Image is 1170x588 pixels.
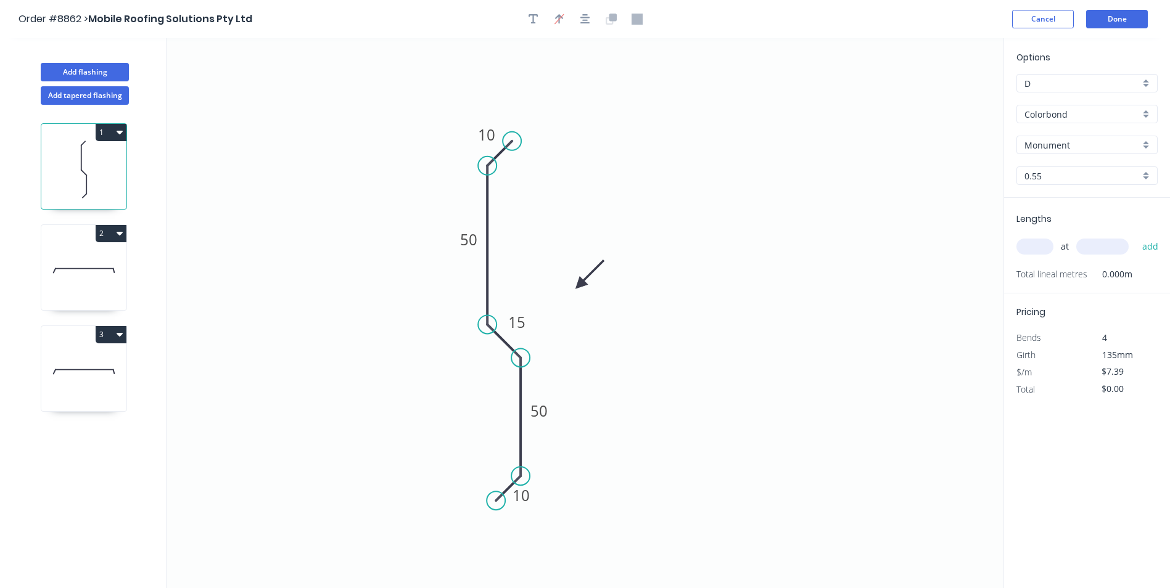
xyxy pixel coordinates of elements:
span: $/m [1016,366,1032,378]
button: Cancel [1012,10,1074,28]
span: at [1061,238,1069,255]
tspan: 50 [530,401,548,421]
button: Add flashing [41,63,129,81]
input: Material [1024,108,1140,121]
span: Total lineal metres [1016,266,1087,283]
input: Price level [1024,77,1140,90]
span: 0.000m [1087,266,1132,283]
tspan: 15 [508,312,525,332]
button: add [1136,236,1165,257]
button: 1 [96,124,126,141]
span: Girth [1016,349,1036,361]
span: Total [1016,383,1035,395]
svg: 0 [167,38,1003,588]
span: Pricing [1016,306,1045,318]
span: Options [1016,51,1050,63]
span: Order #8862 > [19,12,88,26]
button: Done [1086,10,1148,28]
tspan: 10 [478,125,495,145]
button: Add tapered flashing [41,86,129,105]
tspan: 50 [460,229,477,250]
button: 3 [96,326,126,343]
input: Thickness [1024,169,1140,182]
span: Lengths [1016,213,1052,225]
button: 2 [96,225,126,242]
span: Mobile Roofing Solutions Pty Ltd [88,12,252,26]
input: Colour [1024,139,1140,152]
span: 135mm [1102,349,1133,361]
tspan: 10 [513,485,530,505]
span: 4 [1102,332,1107,343]
span: Bends [1016,332,1041,343]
